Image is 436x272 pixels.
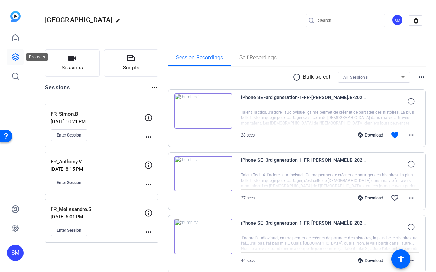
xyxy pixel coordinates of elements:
span: iPhone SE -3rd generation-1-FR-[PERSON_NAME].B-2025-09-06-12-19-22-377-0 [241,219,367,235]
mat-icon: more_horiz [407,194,415,202]
img: thumb-nail [174,156,232,191]
span: Scripts [123,64,139,72]
p: FR_Anthony.V [51,158,144,166]
mat-icon: settings [409,16,423,26]
span: [GEOGRAPHIC_DATA] [45,16,112,24]
div: Projects [26,53,48,61]
span: Session Recordings [176,55,223,60]
span: Self Recordings [239,55,277,60]
mat-icon: accessibility [397,255,405,263]
mat-icon: radio_button_unchecked [293,73,303,81]
span: iPhone SE -3rd generation-1-FR-[PERSON_NAME].B-2025-09-06-12-20-36-160-0 [241,156,367,172]
p: FR_Melissandre.S [51,205,144,213]
mat-icon: favorite_border [391,194,399,202]
mat-icon: edit [115,18,124,26]
mat-icon: favorite [391,131,399,139]
span: iPhone SE -3rd generation-1-FR-[PERSON_NAME].B-2025-09-06-12-21-43-207-0 [241,93,367,110]
mat-icon: more_horiz [407,257,415,265]
img: thumb-nail [174,219,232,254]
div: Download [354,132,387,138]
ngx-avatar: Shannon Mura [392,14,404,26]
button: Enter Session [51,177,87,188]
span: Enter Session [57,132,81,138]
div: Download [354,258,387,263]
p: [DATE] 8:15 PM [51,166,144,172]
span: 46 secs [241,258,255,263]
div: SM [392,14,403,26]
button: Enter Session [51,225,87,236]
span: All Sessions [343,75,368,80]
mat-icon: more_horiz [407,131,415,139]
span: 27 secs [241,196,255,200]
h2: Sessions [45,84,71,97]
button: Scripts [104,49,159,77]
span: 28 secs [241,133,255,138]
mat-icon: more_horiz [144,180,153,188]
mat-icon: more_horiz [150,84,158,92]
span: Enter Session [57,180,81,185]
p: [DATE] 6:01 PM [51,214,144,219]
mat-icon: more_horiz [144,133,153,141]
button: Enter Session [51,129,87,141]
span: Sessions [62,64,83,72]
p: FR_Simon.B [51,110,144,118]
span: Enter Session [57,228,81,233]
p: [DATE] 10:21 PM [51,119,144,124]
button: Sessions [45,49,100,77]
input: Search [318,16,379,25]
mat-icon: more_horiz [418,73,426,81]
mat-icon: favorite_border [391,257,399,265]
img: blue-gradient.svg [10,11,21,22]
div: Download [354,195,387,201]
div: SM [7,245,24,261]
p: Bulk select [303,73,331,81]
mat-icon: more_horiz [144,228,153,236]
img: thumb-nail [174,93,232,129]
